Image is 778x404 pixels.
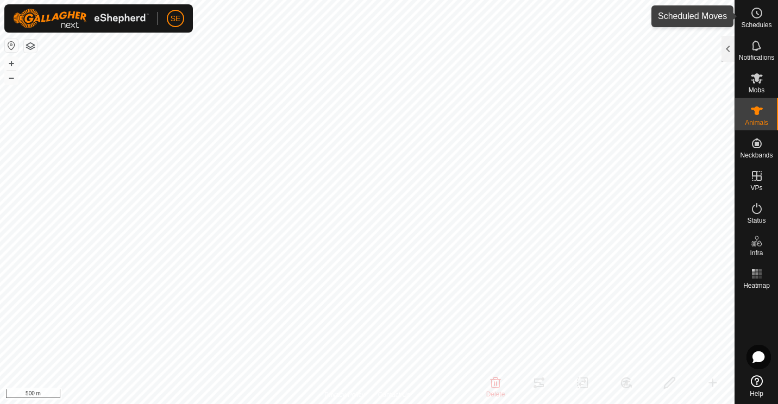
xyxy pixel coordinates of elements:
button: + [5,57,18,70]
span: Status [747,217,766,224]
span: Schedules [741,22,771,28]
span: VPs [750,185,762,191]
span: SE [171,13,181,24]
span: Notifications [739,54,774,61]
button: Reset Map [5,39,18,52]
span: Mobs [749,87,764,93]
a: Contact Us [378,390,410,400]
button: Map Layers [24,40,37,53]
span: Infra [750,250,763,256]
span: Neckbands [740,152,773,159]
span: Heatmap [743,282,770,289]
a: Help [735,371,778,401]
button: – [5,71,18,84]
a: Privacy Policy [324,390,365,400]
img: Gallagher Logo [13,9,149,28]
span: Help [750,390,763,397]
span: Animals [745,119,768,126]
